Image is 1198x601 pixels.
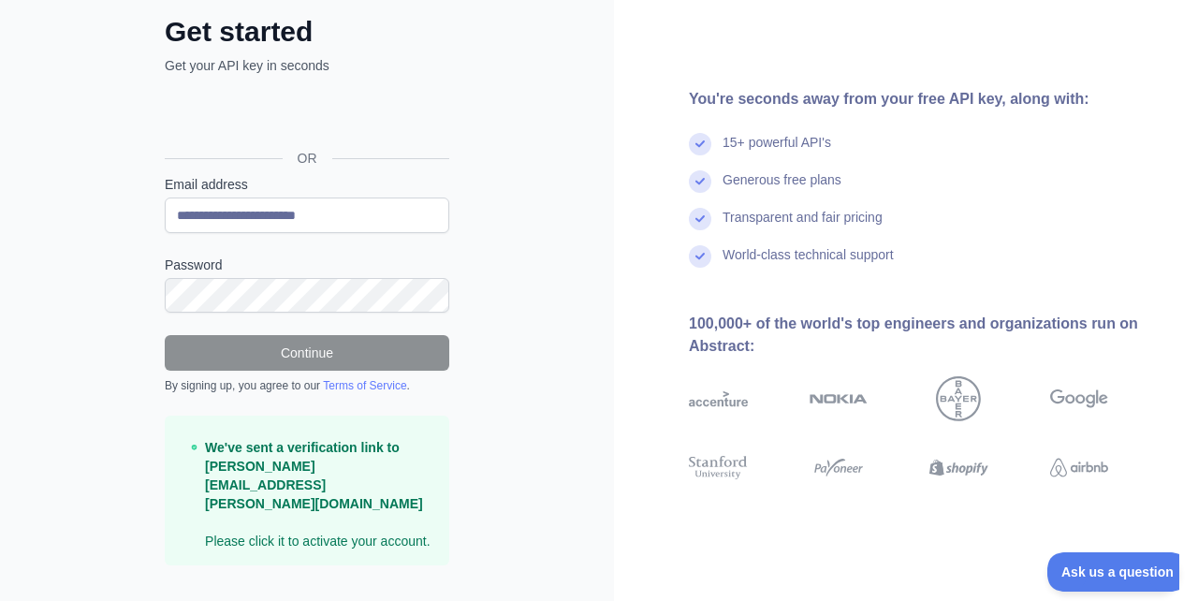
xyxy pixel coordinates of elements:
[723,208,883,245] div: Transparent and fair pricing
[936,376,981,421] img: bayer
[165,256,449,274] label: Password
[1050,376,1109,421] img: google
[689,453,748,482] img: stanford university
[689,208,711,230] img: check mark
[1050,453,1109,482] img: airbnb
[723,133,831,170] div: 15+ powerful API's
[689,88,1168,110] div: You're seconds away from your free API key, along with:
[165,378,449,393] div: By signing up, you agree to our .
[283,149,332,168] span: OR
[810,453,869,482] img: payoneer
[165,175,449,194] label: Email address
[689,376,748,421] img: accenture
[205,438,434,550] p: Please click it to activate your account.
[165,56,449,75] p: Get your API key in seconds
[165,335,449,371] button: Continue
[323,379,406,392] a: Terms of Service
[723,170,841,208] div: Generous free plans
[205,440,423,511] strong: We've sent a verification link to [PERSON_NAME][EMAIL_ADDRESS][PERSON_NAME][DOMAIN_NAME]
[155,95,455,137] iframe: Sign in with Google Button
[165,95,446,137] div: Sign in with Google. Opens in new tab
[689,313,1168,358] div: 100,000+ of the world's top engineers and organizations run on Abstract:
[165,15,449,49] h2: Get started
[689,170,711,193] img: check mark
[929,453,988,482] img: shopify
[810,376,869,421] img: nokia
[1047,552,1179,592] iframe: Toggle Customer Support
[689,133,711,155] img: check mark
[689,245,711,268] img: check mark
[723,245,894,283] div: World-class technical support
